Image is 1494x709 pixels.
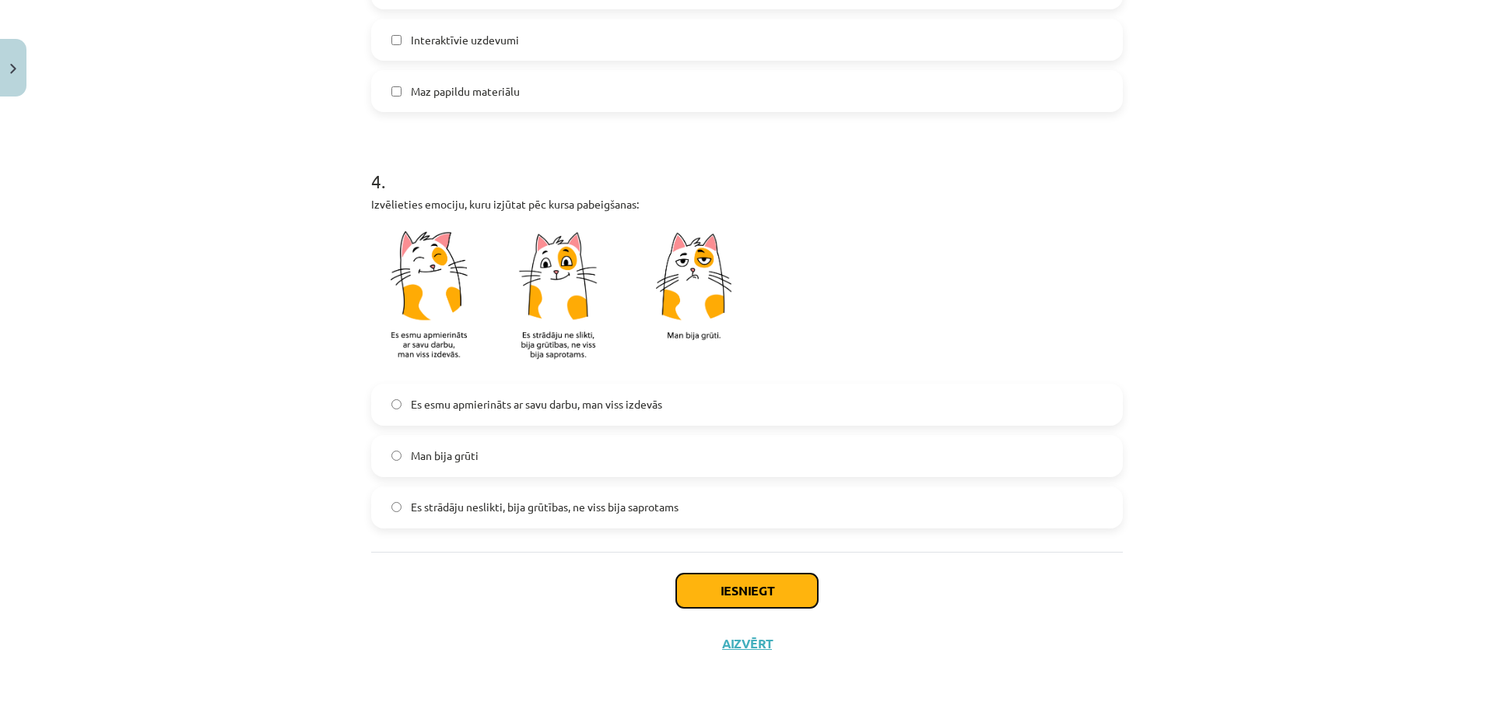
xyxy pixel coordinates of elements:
span: Interaktīvie uzdevumi [411,32,519,48]
span: Es strādāju neslikti, bija grūtības, ne viss bija saprotams [411,499,679,515]
button: Aizvērt [717,636,777,651]
input: Es esmu apmierināts ar savu darbu, man viss izdevās [391,399,402,409]
span: Maz papildu materiālu [411,83,520,100]
img: icon-close-lesson-0947bae3869378f0d4975bcd49f059093ad1ed9edebbc8119c70593378902aed.svg [10,64,16,74]
input: Maz papildu materiālu [391,86,402,97]
input: Interaktīvie uzdevumi [391,35,402,45]
span: Man bija grūti [411,448,479,464]
input: Man bija grūti [391,451,402,461]
span: Es esmu apmierināts ar savu darbu, man viss izdevās [411,396,662,412]
button: Iesniegt [676,574,818,608]
h1: 4 . [371,143,1123,191]
input: Es strādāju neslikti, bija grūtības, ne viss bija saprotams [391,502,402,512]
p: Izvēlieties emociju, kuru izjūtat pēc kursa pabeigšanas: [371,196,1123,212]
